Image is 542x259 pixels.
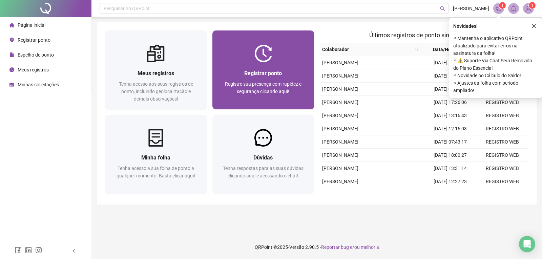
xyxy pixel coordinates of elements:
[322,152,358,158] span: [PERSON_NAME]
[15,247,22,254] span: facebook
[424,162,476,175] td: [DATE] 13:31:14
[424,69,476,83] td: [DATE] 12:32:02
[322,126,358,131] span: [PERSON_NAME]
[424,46,464,53] span: Data/Hora
[322,73,358,79] span: [PERSON_NAME]
[9,38,14,42] span: environment
[244,70,282,77] span: Registrar ponto
[476,188,528,201] td: REGISTRO WEB
[424,188,476,201] td: [DATE] 07:45:09
[424,96,476,109] td: [DATE] 17:26:06
[322,166,358,171] span: [PERSON_NAME]
[105,30,207,109] a: Meus registrosTenha acesso aos seus registros de ponto, incluindo geolocalização e demais observa...
[424,175,476,188] td: [DATE] 12:27:23
[212,30,314,109] a: Registrar pontoRegistre sua presença com rapidez e segurança clicando aqui!
[453,5,489,12] span: [PERSON_NAME]
[476,135,528,149] td: REGISTRO WEB
[424,83,476,96] td: [DATE] 07:30:52
[476,149,528,162] td: REGISTRO WEB
[9,52,14,57] span: file
[322,60,358,65] span: [PERSON_NAME]
[496,5,502,12] span: notification
[25,247,32,254] span: linkedin
[415,47,419,51] span: search
[413,44,420,55] span: search
[424,122,476,135] td: [DATE] 12:16:03
[119,81,193,102] span: Tenha acesso aos seus registros de ponto, incluindo geolocalização e demais observações!
[476,96,528,109] td: REGISTRO WEB
[453,35,538,57] span: ⚬ Mantenha o aplicativo QRPoint atualizado para evitar erros na assinatura da folha!
[18,82,59,87] span: Minhas solicitações
[322,179,358,184] span: [PERSON_NAME]
[9,67,14,72] span: clock-circle
[453,22,478,30] span: Novidades !
[18,22,45,28] span: Página inicial
[18,67,49,72] span: Meus registros
[510,5,517,12] span: bell
[289,244,304,250] span: Versão
[138,70,174,77] span: Meus registros
[499,2,506,9] sup: 1
[141,154,170,161] span: Minha folha
[531,24,536,28] span: close
[476,162,528,175] td: REGISTRO WEB
[91,235,542,259] footer: QRPoint © 2025 - 2.90.5 -
[369,31,479,39] span: Últimos registros de ponto sincronizados
[322,86,358,92] span: [PERSON_NAME]
[117,166,195,178] span: Tenha acesso a sua folha de ponto a qualquer momento. Basta clicar aqui!
[9,23,14,27] span: home
[322,113,358,118] span: [PERSON_NAME]
[453,57,538,72] span: ⚬ ⚠️ Suporte Via Chat Será Removido do Plano Essencial
[476,122,528,135] td: REGISTRO WEB
[501,3,504,8] span: 1
[519,236,535,252] div: Open Intercom Messenger
[9,82,14,87] span: schedule
[440,6,445,11] span: search
[453,79,538,94] span: ⚬ Ajustes da folha com período ampliado!
[18,52,54,58] span: Espelho de ponto
[35,247,42,254] span: instagram
[105,115,207,194] a: Minha folhaTenha acesso a sua folha de ponto a qualquer momento. Basta clicar aqui!
[18,37,50,43] span: Registrar ponto
[424,109,476,122] td: [DATE] 13:16:43
[424,135,476,149] td: [DATE] 07:43:17
[225,81,301,94] span: Registre sua presença com rapidez e segurança clicando aqui!
[453,72,538,79] span: ⚬ Novidade no Cálculo do Saldo!
[253,154,273,161] span: Dúvidas
[476,175,528,188] td: REGISTRO WEB
[322,100,358,105] span: [PERSON_NAME]
[322,46,412,53] span: Colaborador
[322,139,358,145] span: [PERSON_NAME]
[529,2,536,9] sup: Atualize o seu contato no menu Meus Dados
[424,56,476,69] td: [DATE] 13:33:18
[223,166,304,178] span: Tenha respostas para as suas dúvidas clicando aqui e acessando o chat!
[424,149,476,162] td: [DATE] 18:00:27
[523,3,534,14] img: 87213
[72,249,77,253] span: left
[421,43,473,56] th: Data/Hora
[476,109,528,122] td: REGISTRO WEB
[531,3,534,8] span: 1
[321,244,379,250] span: Reportar bug e/ou melhoria
[212,115,314,194] a: DúvidasTenha respostas para as suas dúvidas clicando aqui e acessando o chat!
